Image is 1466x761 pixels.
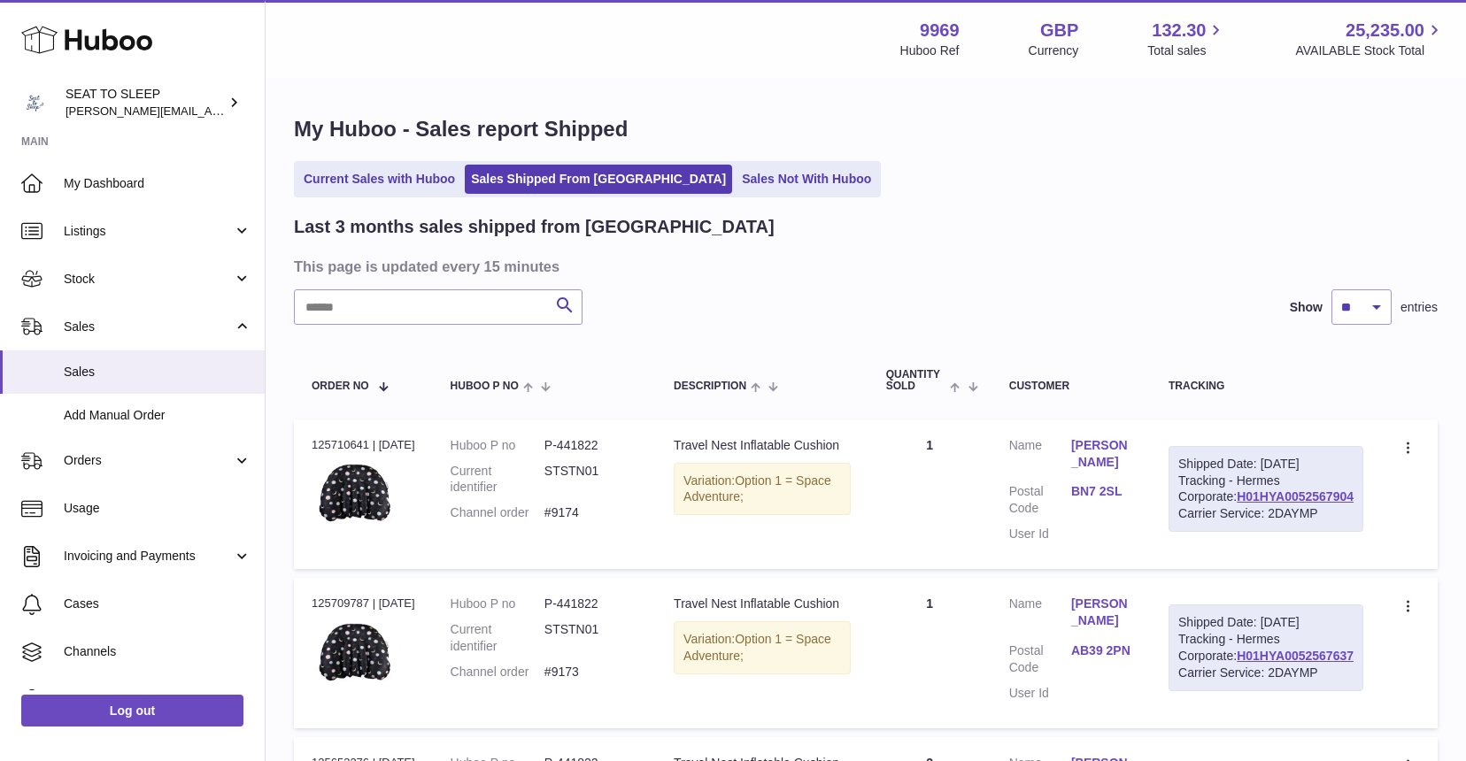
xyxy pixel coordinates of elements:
[312,618,400,691] img: 99691734033867.jpeg
[1295,42,1445,59] span: AVAILABLE Stock Total
[312,458,400,532] img: 99691734033867.jpeg
[900,42,960,59] div: Huboo Ref
[1400,299,1438,316] span: entries
[736,165,877,194] a: Sales Not With Huboo
[312,380,369,392] span: Order No
[544,504,638,521] dd: #9174
[1237,649,1354,663] a: H01HYA0052567637
[1152,19,1206,42] span: 132.30
[64,643,251,660] span: Channels
[297,165,461,194] a: Current Sales with Huboo
[886,369,946,392] span: Quantity Sold
[64,319,233,335] span: Sales
[1071,642,1133,659] a: AB39 2PN
[1009,526,1071,542] dt: User Id
[1009,685,1071,702] dt: User Id
[465,165,732,194] a: Sales Shipped From [GEOGRAPHIC_DATA]
[451,664,544,680] dt: Channel order
[451,437,544,454] dt: Huboo P no
[683,632,831,663] span: Option 1 = Space Adventure;
[1147,42,1226,59] span: Total sales
[451,504,544,521] dt: Channel order
[451,596,544,612] dt: Huboo P no
[1237,489,1354,503] a: H01HYA0052567904
[1178,505,1354,522] div: Carrier Service: 2DAYMP
[1071,596,1133,629] a: [PERSON_NAME]
[64,500,251,517] span: Usage
[64,407,251,424] span: Add Manual Order
[312,596,415,611] div: 125709787 | [DATE]
[1009,437,1071,475] dt: Name
[544,463,638,496] dd: STSTN01
[64,175,251,192] span: My Dashboard
[1009,483,1071,517] dt: Postal Code
[1178,614,1354,631] div: Shipped Date: [DATE]
[64,452,233,469] span: Orders
[64,596,251,612] span: Cases
[674,463,851,516] div: Variation:
[1147,19,1226,59] a: 132.30 Total sales
[64,223,233,240] span: Listings
[544,664,638,680] dd: #9173
[64,364,251,380] span: Sales
[1009,380,1133,392] div: Customer
[1071,483,1133,500] a: BN7 2SL
[66,86,225,119] div: SEAT TO SLEEP
[21,89,48,116] img: amy@seattosleep.co.uk
[294,215,775,239] h2: Last 3 months sales shipped from [GEOGRAPHIC_DATA]
[1178,456,1354,473] div: Shipped Date: [DATE]
[1295,19,1445,59] a: 25,235.00 AVAILABLE Stock Total
[544,596,638,612] dd: P-441822
[868,578,991,727] td: 1
[451,380,519,392] span: Huboo P no
[868,419,991,569] td: 1
[451,621,544,655] dt: Current identifier
[1290,299,1323,316] label: Show
[683,473,831,504] span: Option 1 = Space Adventure;
[1169,604,1363,691] div: Tracking - Hermes Corporate:
[1071,437,1133,471] a: [PERSON_NAME]
[674,380,746,392] span: Description
[64,271,233,288] span: Stock
[1009,642,1071,676] dt: Postal Code
[1009,596,1071,634] dt: Name
[451,463,544,496] dt: Current identifier
[1029,42,1079,59] div: Currency
[674,621,851,674] div: Variation:
[1178,665,1354,681] div: Carrier Service: 2DAYMP
[294,257,1433,276] h3: This page is updated every 15 minutes
[674,437,851,454] div: Travel Nest Inflatable Cushion
[544,621,638,655] dd: STSTN01
[920,19,960,42] strong: 9969
[21,695,243,726] a: Log out
[64,548,233,565] span: Invoicing and Payments
[294,115,1438,143] h1: My Huboo - Sales report Shipped
[1169,380,1363,392] div: Tracking
[1346,19,1424,42] span: 25,235.00
[312,437,415,453] div: 125710641 | [DATE]
[1169,446,1363,533] div: Tracking - Hermes Corporate:
[1040,19,1078,42] strong: GBP
[544,437,638,454] dd: P-441822
[66,104,355,118] span: [PERSON_NAME][EMAIL_ADDRESS][DOMAIN_NAME]
[674,596,851,612] div: Travel Nest Inflatable Cushion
